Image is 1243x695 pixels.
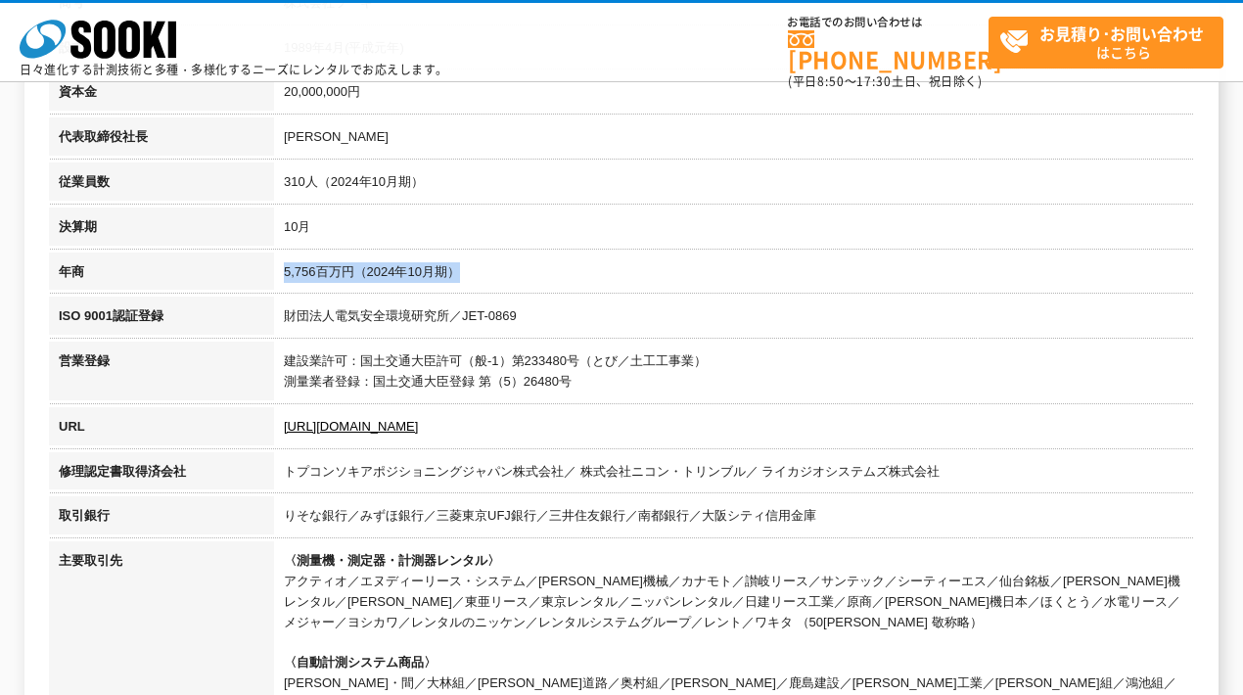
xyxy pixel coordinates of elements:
td: [PERSON_NAME] [274,117,1194,162]
td: りそな銀行／みずほ銀行／三菱東京UFJ銀行／三井住友銀行／南都銀行／大阪シティ信用金庫 [274,496,1194,541]
th: 年商 [49,253,274,298]
th: ISO 9001認証登録 [49,297,274,342]
span: 〈測量機・測定器・計測器レンタル〉 [284,553,500,568]
td: 5,756百万円（2024年10月期） [274,253,1194,298]
td: 10月 [274,208,1194,253]
th: 従業員数 [49,162,274,208]
p: 日々進化する計測技術と多種・多様化するニーズにレンタルでお応えします。 [20,64,448,75]
th: 決算期 [49,208,274,253]
a: [PHONE_NUMBER] [788,30,989,70]
td: 20,000,000円 [274,72,1194,117]
a: [URL][DOMAIN_NAME] [284,419,418,434]
th: URL [49,407,274,452]
span: 17:30 [856,72,892,90]
td: 建設業許可：国土交通大臣許可（般-1）第233480号（とび／土工工事業） 測量業者登録：国土交通大臣登録 第（5）26480号 [274,342,1194,407]
th: 修理認定書取得済会社 [49,452,274,497]
td: 財団法人電気安全環境研究所／JET-0869 [274,297,1194,342]
span: 8:50 [817,72,845,90]
th: 営業登録 [49,342,274,407]
th: 代表取締役社長 [49,117,274,162]
td: 310人（2024年10月期） [274,162,1194,208]
strong: お見積り･お問い合わせ [1039,22,1204,45]
th: 資本金 [49,72,274,117]
td: トプコンソキアポジショニングジャパン株式会社／ 株式会社ニコン・トリンブル／ ライカジオシステムズ株式会社 [274,452,1194,497]
span: はこちら [999,18,1222,67]
span: 〈自動計測システム商品〉 [284,655,437,670]
a: お見積り･お問い合わせはこちら [989,17,1223,69]
span: お電話でのお問い合わせは [788,17,989,28]
span: (平日 ～ 土日、祝日除く) [788,72,982,90]
th: 取引銀行 [49,496,274,541]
